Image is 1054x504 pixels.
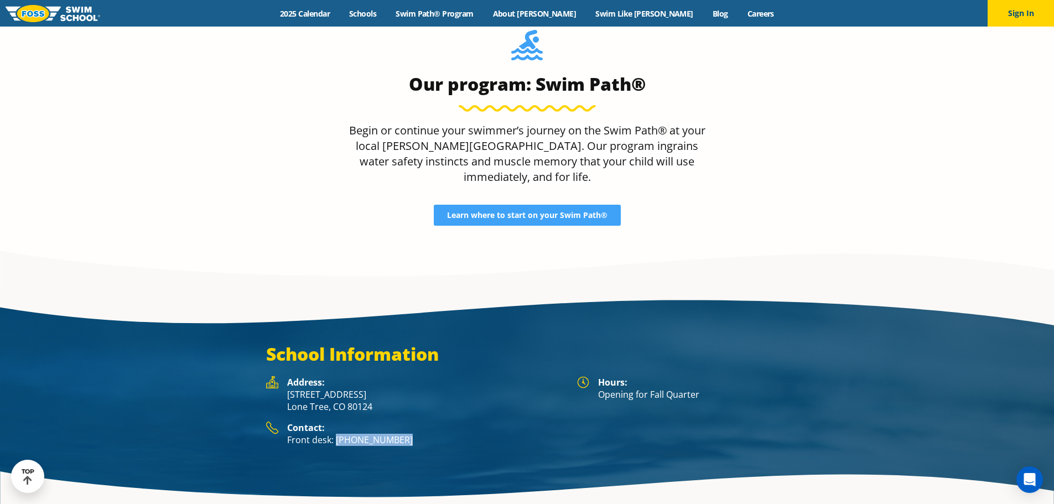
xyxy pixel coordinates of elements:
img: Foss Location Address [266,376,278,388]
a: About [PERSON_NAME] [483,8,586,19]
a: 2025 Calendar [271,8,340,19]
a: Blog [703,8,738,19]
img: Foss Location Contact [266,422,278,434]
span: Begin or continue your swimmer’s journey on the Swim Path® [349,123,667,138]
img: FOSS Swim School Logo [6,5,100,22]
h3: School Information [266,343,788,365]
a: Careers [738,8,783,19]
img: Foss-Location-Swimming-Pool-Person.svg [511,30,543,67]
div: TOP [22,468,34,485]
a: Swim Like [PERSON_NAME] [586,8,703,19]
strong: Address: [287,376,325,388]
a: Learn where to start on your Swim Path® [434,205,621,226]
p: [STREET_ADDRESS] Lone Tree, CO 80124 [287,388,566,413]
img: Foss Location Hours [577,376,589,388]
a: Swim Path® Program [386,8,483,19]
span: Learn where to start on your Swim Path® [447,211,608,219]
strong: Hours: [598,376,627,388]
a: Schools [340,8,386,19]
div: Open Intercom Messenger [1016,466,1043,493]
h3: Our program: Swim Path® [344,73,711,95]
p: Opening for Fall Quarter [598,388,788,401]
span: at your local [PERSON_NAME][GEOGRAPHIC_DATA]. Our program ingrains water safety instincts and mus... [356,123,705,184]
p: Front desk: [PHONE_NUMBER] [287,434,566,446]
strong: Contact: [287,422,325,434]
